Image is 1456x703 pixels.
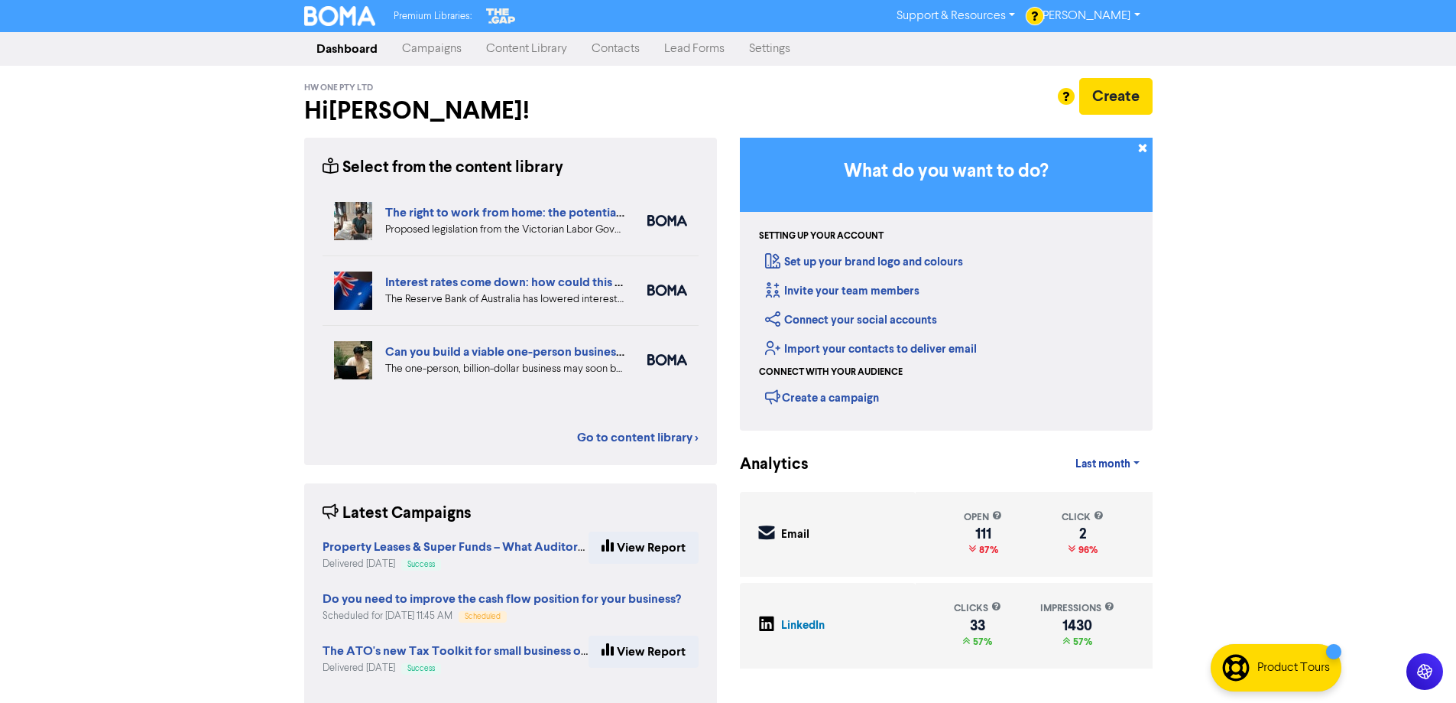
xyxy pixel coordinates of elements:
[759,366,903,379] div: Connect with your audience
[1070,636,1092,648] span: 57%
[323,542,673,554] a: Property Leases & Super Funds – What Auditors Are Looking For
[304,34,390,64] a: Dashboard
[647,285,687,296] img: boma
[323,646,615,658] a: The ATO's new Tax Toolkit for small business owners
[323,609,681,623] div: Scheduled for [DATE] 11:45 AM
[323,594,681,606] a: Do you need to improve the cash flow position for your business?
[385,291,624,308] div: The Reserve Bank of Australia has lowered interest rates. What does a drop in interest rates mean...
[1027,4,1152,28] a: [PERSON_NAME]
[765,386,879,408] div: Create a campaign
[781,526,809,544] div: Email
[1380,630,1456,703] iframe: Chat Widget
[1075,457,1130,471] span: Last month
[647,215,687,226] img: boma
[964,510,1002,525] div: open
[740,138,1153,431] div: Getting Started in BOMA
[765,255,963,269] a: Set up your brand logo and colours
[652,34,737,64] a: Lead Forms
[390,34,474,64] a: Campaigns
[385,344,627,360] a: Can you build a viable one-person business?
[323,557,589,571] div: Delivered [DATE]
[737,34,803,64] a: Settings
[323,539,673,555] strong: Property Leases & Super Funds – What Auditors Are Looking For
[385,275,780,290] a: Interest rates come down: how could this affect your business finances?
[647,354,687,366] img: boma
[740,453,790,477] div: Analytics
[1063,449,1152,480] a: Last month
[385,205,841,220] a: The right to work from home: the potential impact for your employees and business
[964,528,1002,540] div: 111
[407,665,435,672] span: Success
[954,620,1001,632] div: 33
[589,532,699,564] a: View Report
[304,6,376,26] img: BOMA Logo
[970,636,992,648] span: 57%
[1075,544,1098,556] span: 96%
[323,591,681,607] strong: Do you need to improve the cash flow position for your business?
[385,222,624,238] div: Proposed legislation from the Victorian Labor Government could offer your employees the right to ...
[579,34,652,64] a: Contacts
[323,156,563,180] div: Select from the content library
[781,617,825,635] div: LinkedIn
[323,661,589,675] div: Delivered [DATE]
[394,11,472,21] span: Premium Libraries:
[484,6,517,26] img: The Gap
[589,636,699,668] a: View Report
[304,96,717,125] h2: Hi [PERSON_NAME] !
[765,284,919,298] a: Invite your team members
[1079,78,1153,115] button: Create
[465,613,501,620] span: Scheduled
[954,601,1001,616] div: clicks
[323,502,472,526] div: Latest Campaigns
[1040,601,1114,616] div: impressions
[763,161,1130,183] h3: What do you want to do?
[1062,528,1104,540] div: 2
[1040,620,1114,632] div: 1430
[577,428,699,447] a: Go to content library >
[976,544,998,556] span: 87%
[474,34,579,64] a: Content Library
[304,83,373,93] span: HW One Pty Ltd
[765,313,937,327] a: Connect your social accounts
[1062,510,1104,525] div: click
[765,342,977,356] a: Import your contacts to deliver email
[759,229,884,243] div: Setting up your account
[884,4,1027,28] a: Support & Resources
[323,643,615,659] strong: The ATO's new Tax Toolkit for small business owners
[385,361,624,377] div: The one-person, billion-dollar business may soon become a reality. But what are the pros and cons...
[407,561,435,568] span: Success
